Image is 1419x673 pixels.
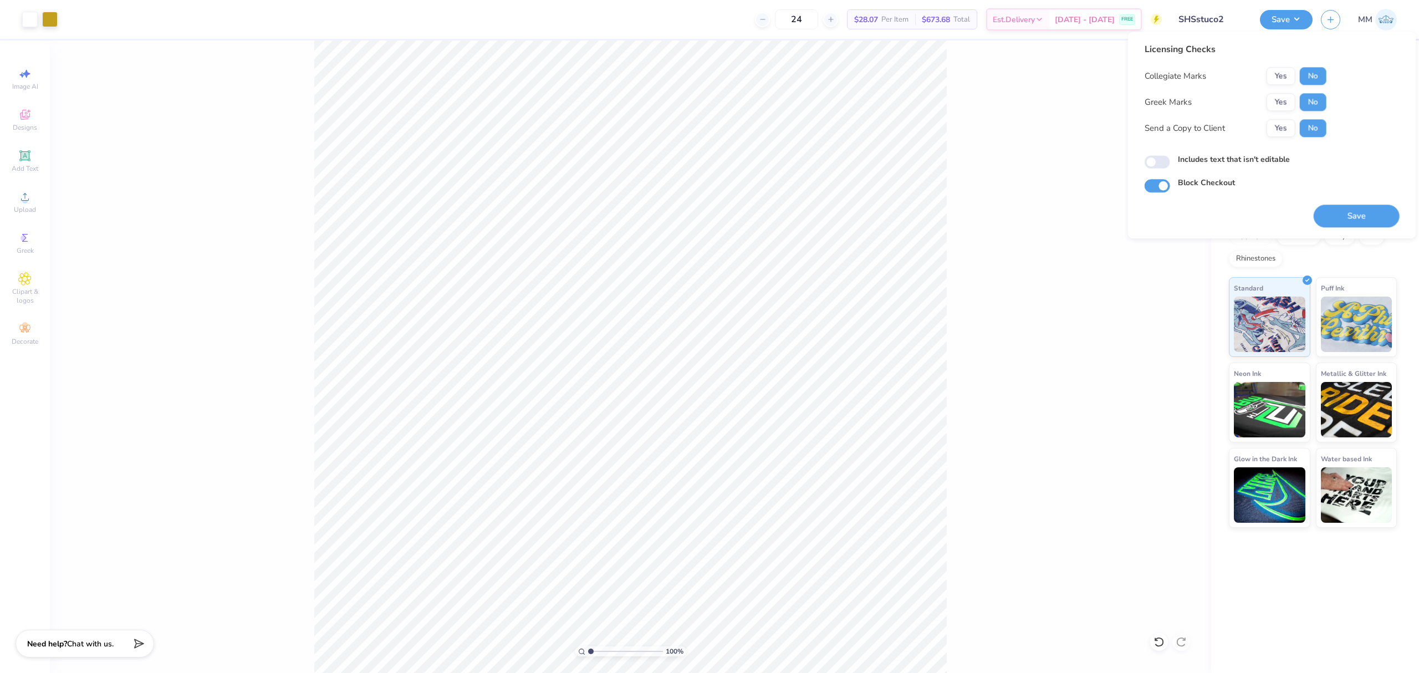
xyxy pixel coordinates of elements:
[1321,382,1392,437] img: Metallic & Glitter Ink
[666,646,683,656] span: 100 %
[1234,453,1297,465] span: Glow in the Dark Ink
[1321,368,1386,379] span: Metallic & Glitter Ink
[1321,297,1392,352] img: Puff Ink
[12,164,38,173] span: Add Text
[1145,96,1192,109] div: Greek Marks
[1267,93,1295,111] button: Yes
[1358,13,1372,26] span: MM
[1170,8,1252,30] input: Untitled Design
[1234,282,1263,294] span: Standard
[12,337,38,346] span: Decorate
[1321,467,1392,523] img: Water based Ink
[6,287,44,305] span: Clipart & logos
[1234,382,1305,437] img: Neon Ink
[1321,453,1372,465] span: Water based Ink
[14,205,36,214] span: Upload
[1145,43,1326,56] div: Licensing Checks
[1178,154,1290,165] label: Includes text that isn't editable
[1375,9,1397,30] img: Mariah Myssa Salurio
[775,9,818,29] input: – –
[1229,251,1283,267] div: Rhinestones
[1145,122,1225,135] div: Send a Copy to Client
[1300,67,1326,85] button: No
[1234,297,1305,352] img: Standard
[12,82,38,91] span: Image AI
[1145,70,1206,83] div: Collegiate Marks
[1314,205,1400,227] button: Save
[27,639,67,649] strong: Need help?
[1267,119,1295,137] button: Yes
[1300,119,1326,137] button: No
[1121,16,1133,23] span: FREE
[67,639,114,649] span: Chat with us.
[1358,9,1397,30] a: MM
[1321,282,1344,294] span: Puff Ink
[1234,368,1261,379] span: Neon Ink
[922,14,950,26] span: $673.68
[13,123,37,132] span: Designs
[1300,93,1326,111] button: No
[881,14,908,26] span: Per Item
[953,14,970,26] span: Total
[1234,467,1305,523] img: Glow in the Dark Ink
[1055,14,1115,26] span: [DATE] - [DATE]
[993,14,1035,26] span: Est. Delivery
[1260,10,1313,29] button: Save
[17,246,34,255] span: Greek
[1267,67,1295,85] button: Yes
[1178,177,1235,189] label: Block Checkout
[854,14,878,26] span: $28.07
